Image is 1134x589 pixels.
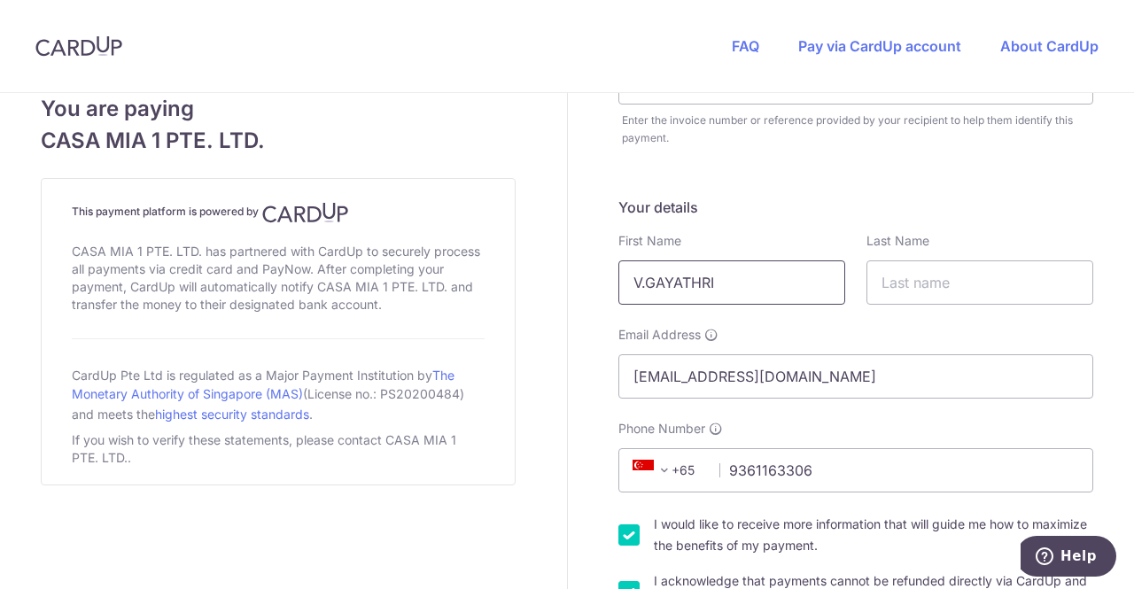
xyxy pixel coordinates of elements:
[72,239,485,317] div: CASA MIA 1 PTE. LTD. has partnered with CardUp to securely process all payments via credit card a...
[1021,536,1116,580] iframe: Opens a widget where you can find more information
[866,232,929,250] label: Last Name
[654,514,1093,556] label: I would like to receive more information that will guide me how to maximize the benefits of my pa...
[41,93,516,125] span: You are paying
[732,37,759,55] a: FAQ
[41,125,516,157] span: CASA MIA 1 PTE. LTD.
[618,197,1093,218] h5: Your details
[262,202,349,223] img: CardUp
[618,326,701,344] span: Email Address
[633,460,675,481] span: +65
[627,460,707,481] span: +65
[618,232,681,250] label: First Name
[798,37,961,55] a: Pay via CardUp account
[618,420,705,438] span: Phone Number
[72,360,485,428] div: CardUp Pte Ltd is regulated as a Major Payment Institution by (License no.: PS20200484) and meets...
[72,428,485,470] div: If you wish to verify these statements, please contact CASA MIA 1 PTE. LTD..
[618,354,1093,399] input: Email address
[866,260,1093,305] input: Last name
[72,202,485,223] h4: This payment platform is powered by
[622,112,1093,147] div: Enter the invoice number or reference provided by your recipient to help them identify this payment.
[1000,37,1099,55] a: About CardUp
[155,407,309,422] a: highest security standards
[35,35,122,57] img: CardUp
[618,260,845,305] input: First name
